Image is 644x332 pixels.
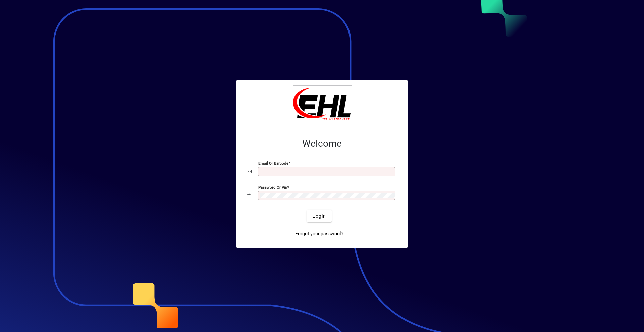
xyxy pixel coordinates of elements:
mat-label: Password or Pin [258,185,287,190]
span: Login [312,213,326,220]
h2: Welcome [247,138,397,149]
mat-label: Email or Barcode [258,161,288,166]
span: Forgot your password? [295,230,344,237]
button: Login [307,210,331,222]
a: Forgot your password? [292,227,346,240]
